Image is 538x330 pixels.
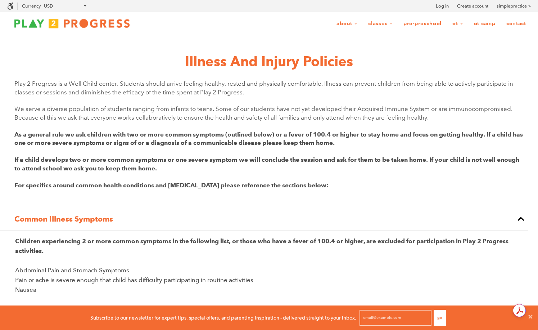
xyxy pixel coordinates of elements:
[436,3,449,10] a: Log in
[15,237,508,255] strong: Children experiencing 2 or more common symptoms in the following list, or those who have a fever ...
[497,3,531,10] a: simplepractice >
[360,310,431,326] input: email@example.com
[15,275,523,285] p: Pain or ache is severe enough that child has difficulty participating in routine activities
[457,3,488,10] a: Create account
[15,285,523,295] p: Nausea
[22,3,41,9] label: Currency
[14,80,524,97] p: Play 2 Progress is a Well Child center. Students should arrive feeling healthy, rested and physic...
[332,17,362,31] a: About
[14,156,519,172] strong: If a child develops two or more common symptoms or one severe symptom we will conclude the sessio...
[434,310,446,326] button: Go
[14,182,329,189] strong: For specifics around common health conditions and [MEDICAL_DATA] please reference the sections be...
[185,53,353,70] b: Illness and Injury Policies
[14,105,524,122] p: We serve a diverse population of students ranging from infants to teens. Some of our students hav...
[14,214,113,223] strong: Common Illness Symptoms
[399,17,446,31] a: Pre-Preschool
[14,131,523,147] strong: As a general rule we ask children with two or more common symptoms (outlined below) or a fever of...
[469,17,500,31] a: OT Camp
[15,267,129,274] u: Abdominal Pain and Stomach Symptoms
[448,17,468,31] a: OT
[502,17,531,31] a: Contact
[363,17,397,31] a: Classes
[7,16,137,31] img: Play2Progress logo
[90,314,356,322] p: Subscribe to our newsletter for expert tips, special offers, and parenting inspiration - delivere...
